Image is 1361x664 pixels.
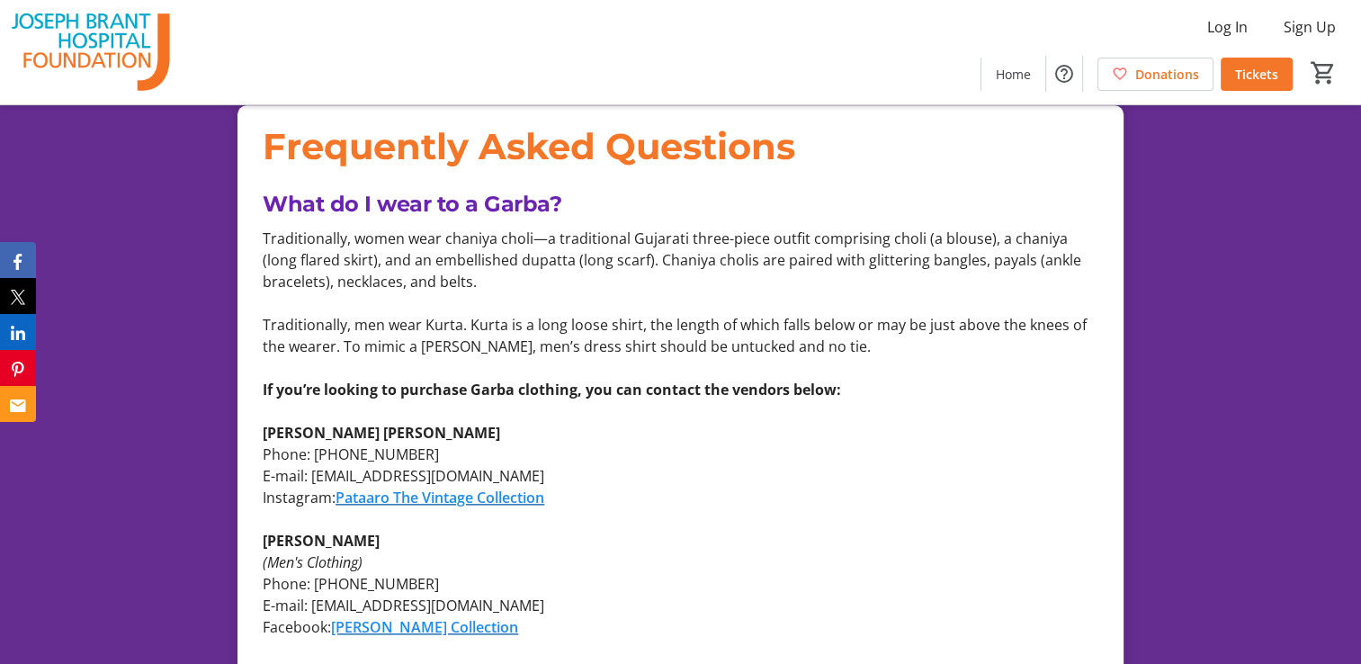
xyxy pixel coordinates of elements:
a: Home [981,58,1045,91]
span: E-mail: [EMAIL_ADDRESS][DOMAIN_NAME] [263,596,544,615]
span: Traditionally, men wear Kurta. Kurta is a long loose shirt, the length of which falls below or ma... [263,315,1087,356]
strong: [PERSON_NAME] [PERSON_NAME] [263,423,500,443]
em: (Men's Clothing) [263,552,363,572]
span: Phone: [PHONE_NUMBER] [263,444,439,464]
img: The Joseph Brant Hospital Foundation's Logo [11,7,171,97]
span: What do I wear to a Garba? [263,191,561,217]
strong: [PERSON_NAME] [263,531,380,551]
span: E-mail: [EMAIL_ADDRESS][DOMAIN_NAME] [263,466,544,486]
span: Phone: [PHONE_NUMBER] [263,574,439,594]
span: Tickets [1235,65,1278,84]
a: [PERSON_NAME] Collection [331,617,518,637]
span: Home [996,65,1031,84]
button: Log In [1193,13,1262,41]
div: Frequently Asked Questions [263,120,1098,174]
button: Help [1046,56,1082,92]
span: Instagram: [263,488,336,507]
a: Tickets [1221,58,1293,91]
button: Sign Up [1269,13,1350,41]
button: Cart [1307,57,1339,89]
a: Donations [1097,58,1213,91]
strong: If you’re looking to purchase Garba clothing, you can contact the vendors below: [263,380,841,399]
span: Donations [1135,65,1199,84]
span: Facebook: [263,617,331,637]
a: Pataaro The Vintage Collection [336,488,544,507]
span: Traditionally, women wear chaniya choli—a traditional Gujarati three-piece outfit comprising chol... [263,229,1081,292]
span: Sign Up [1284,16,1336,38]
span: Log In [1207,16,1248,38]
